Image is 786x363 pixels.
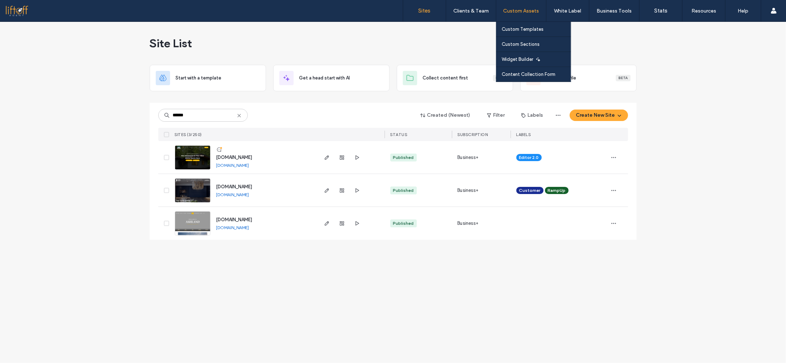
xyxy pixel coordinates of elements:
button: Labels [515,110,550,121]
button: Filter [480,110,512,121]
a: [DOMAIN_NAME] [216,192,249,197]
div: Published [393,220,414,227]
a: Custom Templates [502,22,571,37]
span: Customer [519,187,541,194]
div: Start from fileBeta [520,65,637,91]
div: New [493,75,507,81]
label: Widget Builder [502,57,533,62]
a: [DOMAIN_NAME] [216,163,249,168]
button: Created (Newest) [414,110,477,121]
span: Business+ [458,154,479,161]
label: Content Collection Form [502,72,555,77]
span: SITES (3/250) [175,132,202,137]
label: Business Tools [597,8,632,14]
span: LABELS [516,132,531,137]
span: STATUS [390,132,408,137]
div: Start with a template [150,65,266,91]
div: Get a head start with AI [273,65,390,91]
div: Beta [616,75,631,81]
span: Start with a template [176,74,222,82]
span: Collect content first [423,74,468,82]
label: Custom Templates [502,26,544,32]
div: Collect content firstNew [397,65,513,91]
a: Widget Builder [502,52,571,67]
label: Custom Assets [503,8,539,14]
a: [DOMAIN_NAME] [216,184,252,189]
span: Editor 2.0 [519,154,539,161]
span: Business+ [458,187,479,194]
button: Create New Site [570,110,628,121]
a: Content Collection Form [502,67,571,82]
span: RampUp [548,187,566,194]
a: [DOMAIN_NAME] [216,217,252,222]
span: Help [16,5,31,11]
label: Resources [691,8,716,14]
label: Clients & Team [453,8,489,14]
a: Custom Sections [502,37,571,52]
label: Sites [419,8,431,14]
span: Get a head start with AI [299,74,350,82]
a: [DOMAIN_NAME] [216,225,249,230]
div: Published [393,154,414,161]
a: [DOMAIN_NAME] [216,155,252,160]
div: Published [393,187,414,194]
span: SUBSCRIPTION [458,132,488,137]
label: Stats [654,8,667,14]
label: Help [738,8,749,14]
span: Business+ [458,220,479,227]
label: Custom Sections [502,42,540,47]
label: White Label [554,8,582,14]
span: Site List [150,36,192,50]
